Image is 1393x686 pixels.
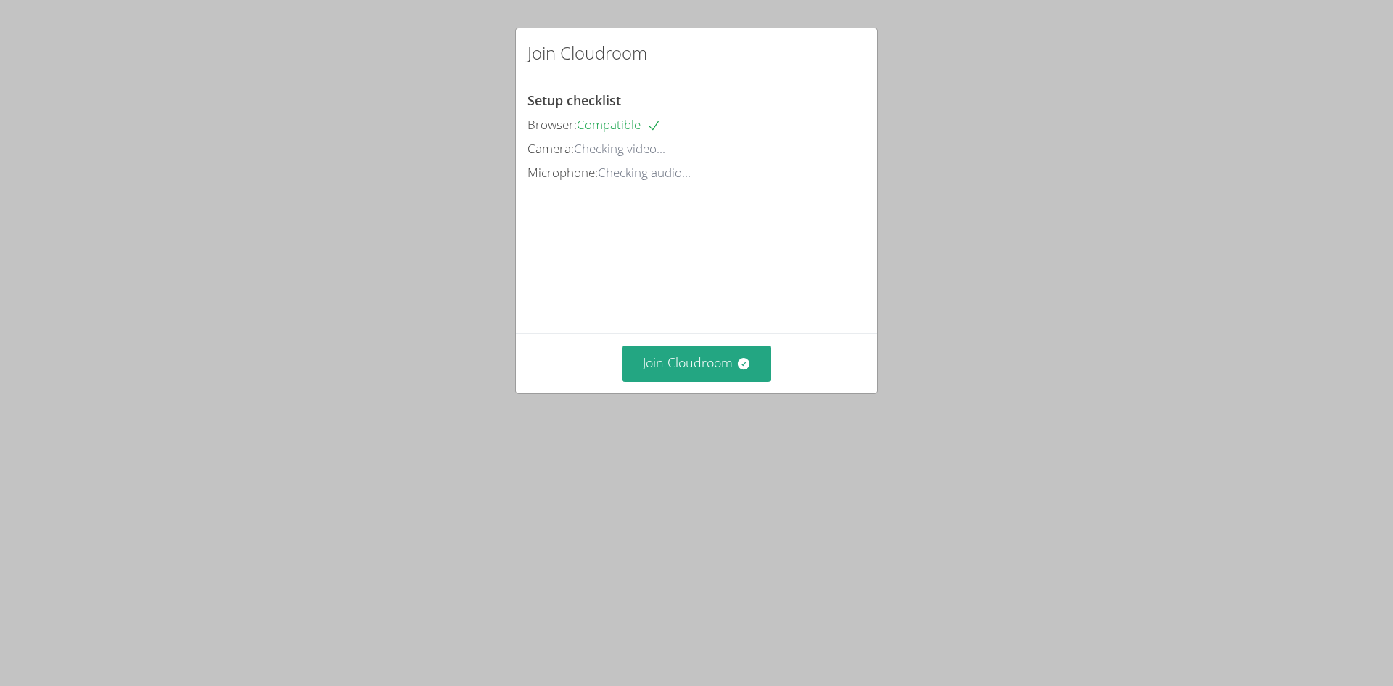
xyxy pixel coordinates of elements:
[622,346,771,381] button: Join Cloudroom
[527,140,574,157] span: Camera:
[527,116,577,133] span: Browser:
[577,116,661,133] span: Compatible
[598,164,691,181] span: Checking audio...
[527,164,598,181] span: Microphone:
[527,40,647,66] h2: Join Cloudroom
[527,91,621,109] span: Setup checklist
[574,140,665,157] span: Checking video...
